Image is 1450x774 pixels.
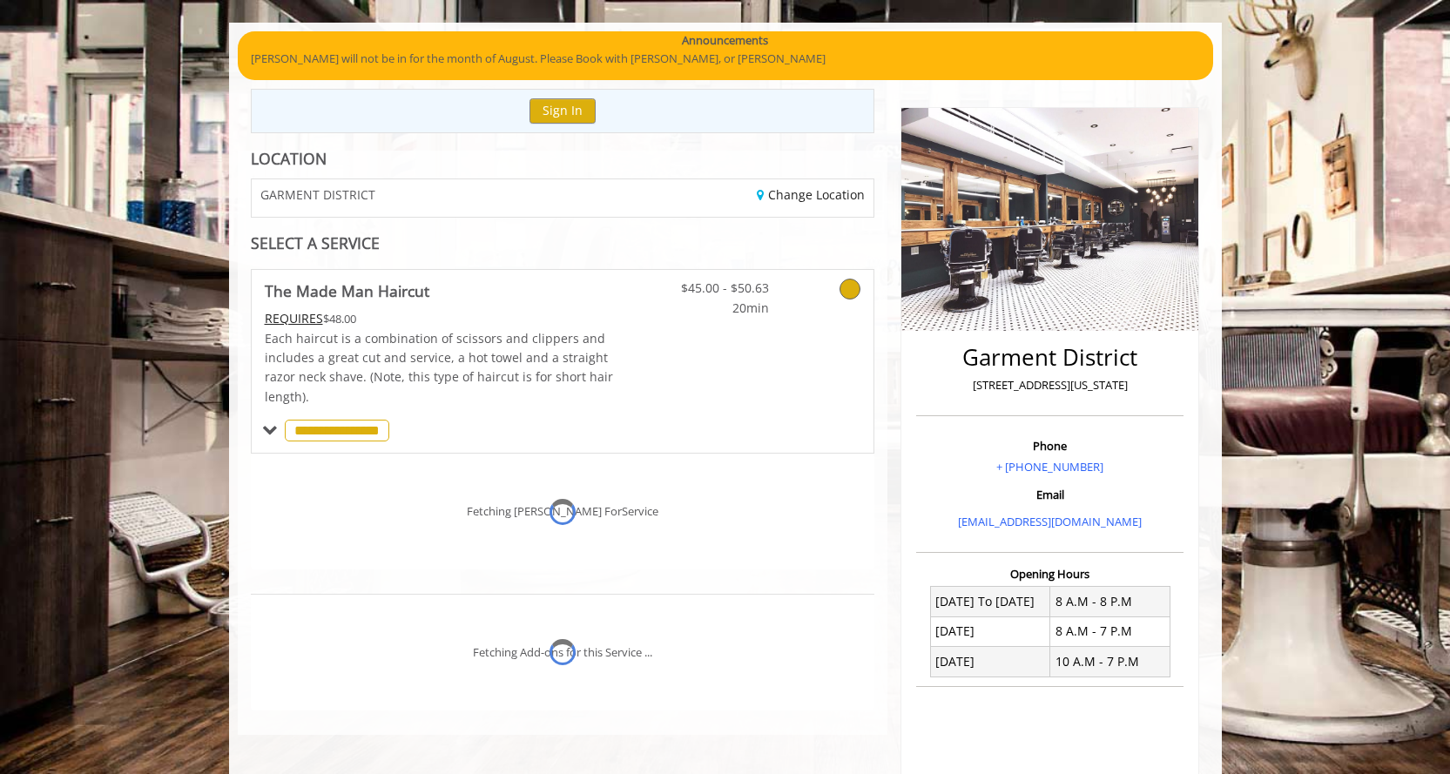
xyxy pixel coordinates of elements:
a: + [PHONE_NUMBER] [996,459,1103,474]
td: [DATE] [930,616,1050,646]
h3: Opening Hours [916,568,1184,580]
button: Sign In [529,98,596,124]
b: Announcements [682,31,768,50]
td: [DATE] [930,647,1050,676]
span: 20min [666,299,769,318]
a: Change Location [757,186,865,203]
td: 10 A.M - 7 P.M [1050,647,1170,676]
h3: Phone [921,440,1179,452]
b: The Made Man Haircut [265,279,429,303]
td: 8 A.M - 8 P.M [1050,587,1170,616]
span: GARMENT DISTRICT [260,188,375,201]
span: This service needs some Advance to be paid before we block your appointment [265,310,323,326]
div: Fetching [PERSON_NAME] ForService [467,502,658,521]
span: $45.00 - $50.63 [666,279,769,298]
div: SELECT A SERVICE [251,235,875,252]
div: Fetching Add-ons for this Service ... [473,643,652,662]
h3: Email [921,488,1179,501]
span: Each haircut is a combination of scissors and clippers and includes a great cut and service, a ho... [265,330,613,405]
b: LOCATION [251,148,327,169]
div: $48.00 [265,309,615,328]
p: [STREET_ADDRESS][US_STATE] [921,376,1179,394]
td: [DATE] To [DATE] [930,587,1050,616]
a: [EMAIL_ADDRESS][DOMAIN_NAME] [958,514,1142,529]
h2: Garment District [921,345,1179,370]
p: [PERSON_NAME] will not be in for the month of August. Please Book with [PERSON_NAME], or [PERSON_... [251,50,1200,68]
td: 8 A.M - 7 P.M [1050,616,1170,646]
